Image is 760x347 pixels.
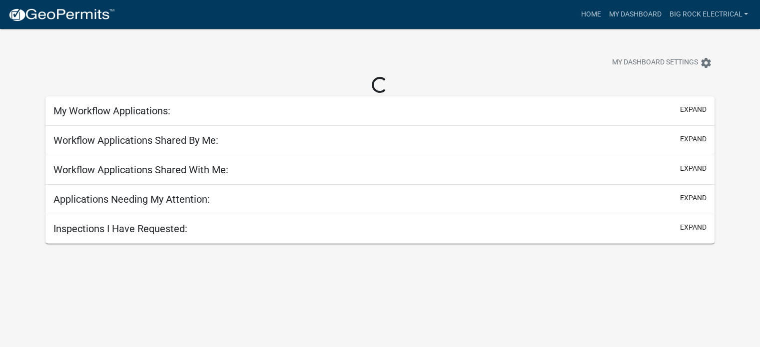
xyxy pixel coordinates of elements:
[680,222,707,233] button: expand
[604,53,720,72] button: My Dashboard Settingssettings
[605,5,665,24] a: My Dashboard
[53,164,228,176] h5: Workflow Applications Shared With Me:
[680,134,707,144] button: expand
[53,105,170,117] h5: My Workflow Applications:
[665,5,752,24] a: Big Rock Electrical
[53,193,210,205] h5: Applications Needing My Attention:
[53,223,187,235] h5: Inspections I Have Requested:
[680,104,707,115] button: expand
[700,57,712,69] i: settings
[680,193,707,203] button: expand
[53,134,218,146] h5: Workflow Applications Shared By Me:
[680,163,707,174] button: expand
[577,5,605,24] a: Home
[612,57,698,69] span: My Dashboard Settings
